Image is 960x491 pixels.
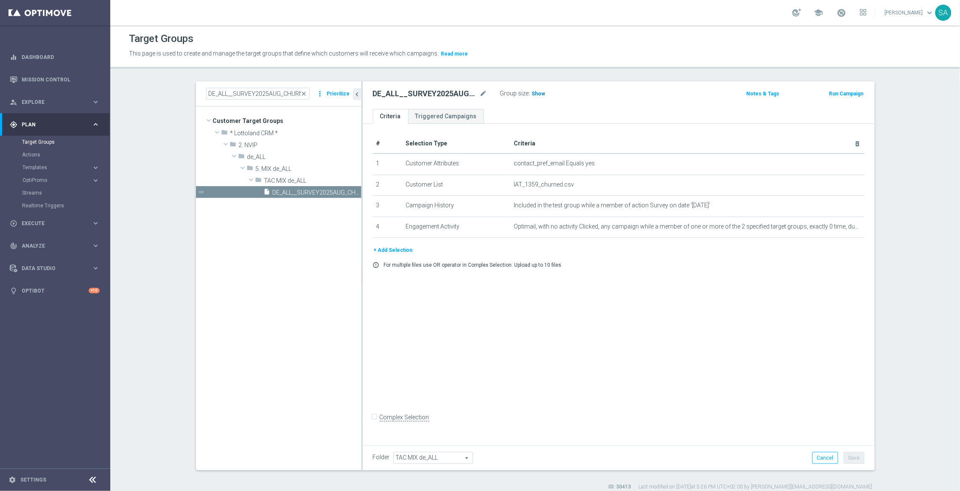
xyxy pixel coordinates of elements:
[230,141,237,151] i: folder
[639,483,873,491] label: Last modified on [DATE] at 5:26 PM UTC+02:00 by [PERSON_NAME][EMAIL_ADDRESS][DOMAIN_NAME]
[373,217,403,238] td: 4
[514,181,574,188] span: IAT_1359_churned.csv
[373,454,390,461] label: Folder
[22,187,109,199] div: Streams
[353,88,361,100] button: chevron_left
[10,53,17,61] i: equalizer
[514,223,861,230] span: Optimail, with no activity Clicked, any campaign while a member of one or more of the 2 specified...
[10,220,17,227] i: play_circle_outline
[500,90,529,97] label: Group size
[301,90,308,97] span: close
[92,98,100,106] i: keyboard_arrow_right
[373,175,403,196] td: 2
[22,136,109,148] div: Target Groups
[9,220,100,227] div: play_circle_outline Execute keyboard_arrow_right
[129,33,193,45] h1: Target Groups
[353,90,361,98] i: chevron_left
[247,165,254,174] i: folder
[514,202,710,209] span: Included in the test group while a member of action Survey on date '[DATE]'
[22,199,109,212] div: Realtime Triggers
[273,189,361,196] span: DE_ALL__SURVEY2025AUG_CHURN_Reminder__ALL_EMA_TAC_MIX
[9,265,100,272] button: Data Studio keyboard_arrow_right
[22,279,89,302] a: Optibot
[10,98,92,106] div: Explore
[854,140,861,147] i: delete_forever
[129,50,439,57] span: This page is used to create and manage the target groups that define which customers will receive...
[22,190,88,196] a: Streams
[316,88,325,100] i: more_vert
[745,89,780,98] button: Notes & Tags
[92,164,100,172] i: keyboard_arrow_right
[22,178,92,183] div: OptiPromo
[239,142,361,149] span: 2. NVIP
[22,68,100,91] a: Mission Control
[10,121,17,128] i: gps_fixed
[373,134,403,153] th: #
[22,178,83,183] span: OptiPromo
[9,287,100,294] button: lightbulb Optibot +10
[89,288,100,293] div: +10
[373,89,478,99] h2: DE_ALL__SURVEY2025AUG_CHURN_Reminder__ALL_EMA_TAC_MIX
[256,165,361,173] span: 5. MIX de_ALL
[925,8,935,17] span: keyboard_arrow_down
[22,139,88,145] a: Target Groups
[402,134,510,153] th: Selection Type
[480,89,487,99] i: mode_edit
[22,177,100,184] button: OptiPromo keyboard_arrow_right
[10,68,100,91] div: Mission Control
[22,122,92,127] span: Plan
[9,243,100,249] div: track_changes Analyze keyboard_arrow_right
[440,49,469,59] button: Read more
[247,153,361,161] span: de_ALL
[238,153,245,162] i: folder
[380,413,429,421] label: Complex Selection
[10,242,92,250] div: Analyze
[9,54,100,61] button: equalizer Dashboard
[10,98,17,106] i: person_search
[326,88,351,100] button: Prioritize
[22,46,100,68] a: Dashboard
[10,220,92,227] div: Execute
[10,279,100,302] div: Optibot
[10,242,17,250] i: track_changes
[402,175,510,196] td: Customer List
[22,148,109,161] div: Actions
[9,99,100,106] button: person_search Explore keyboard_arrow_right
[10,46,100,68] div: Dashboard
[8,476,16,484] i: settings
[373,246,414,255] button: + Add Selection
[408,109,484,124] a: Triggered Campaigns
[213,115,361,127] span: Customer Target Groups
[22,243,92,248] span: Analyze
[384,262,562,268] p: For multiple files use OR operator in Complex Selection. Upload up to 10 files
[255,176,262,186] i: folder
[514,160,595,167] span: contact_pref_email Equals yes
[22,164,100,171] button: Templates keyboard_arrow_right
[22,174,109,187] div: OptiPromo
[22,202,88,209] a: Realtime Triggers
[884,6,935,19] a: [PERSON_NAME]keyboard_arrow_down
[9,121,100,128] button: gps_fixed Plan keyboard_arrow_right
[264,177,361,184] span: TAC MIX de_ALL
[22,100,92,105] span: Explore
[92,219,100,227] i: keyboard_arrow_right
[373,262,380,268] i: error_outline
[92,264,100,272] i: keyboard_arrow_right
[514,140,535,147] span: Criteria
[230,130,361,137] span: * Lottoland CRM *
[92,176,100,184] i: keyboard_arrow_right
[22,151,88,158] a: Actions
[10,121,92,128] div: Plan
[22,221,92,226] span: Execute
[20,477,46,483] a: Settings
[529,90,530,97] label: :
[814,8,823,17] span: school
[9,76,100,83] button: Mission Control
